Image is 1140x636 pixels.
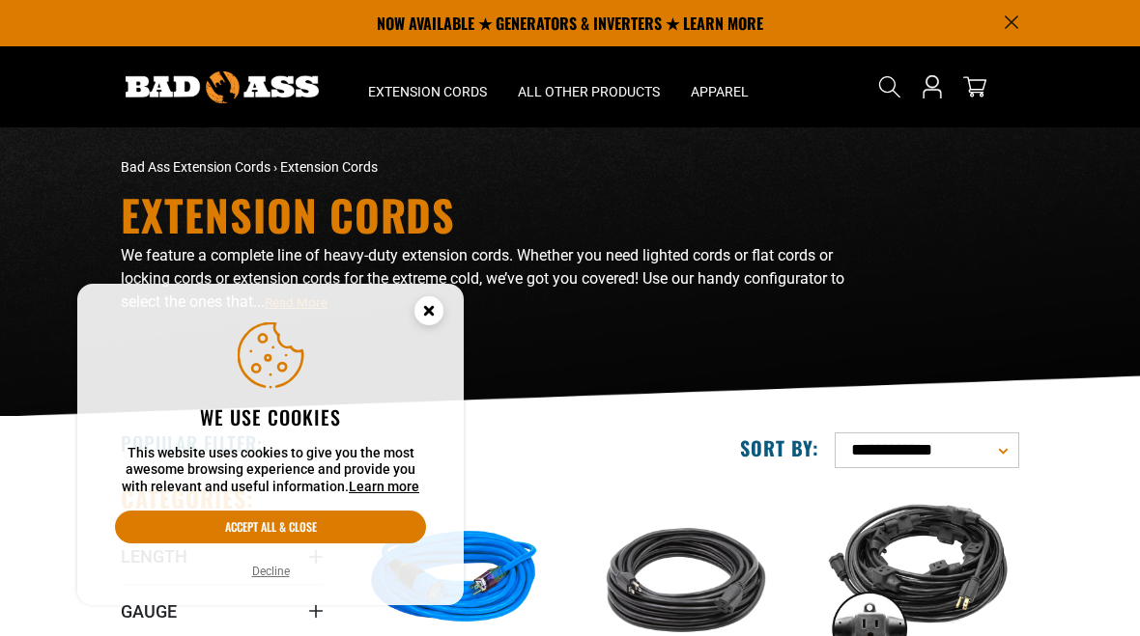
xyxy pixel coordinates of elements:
span: All Other Products [518,83,660,100]
a: Bad Ass Extension Cords [121,159,271,175]
span: Apparel [691,83,749,100]
p: We feature a complete line of heavy-duty extension cords. Whether you need lighted cords or flat ... [121,244,865,314]
span: › [273,159,277,175]
summary: Apparel [675,46,764,127]
span: Gauge [121,600,177,622]
summary: Extension Cords [353,46,502,127]
button: Accept all & close [115,511,426,543]
h1: Extension Cords [121,194,865,236]
nav: breadcrumbs [121,157,710,178]
a: Learn more [349,479,419,494]
h2: We use cookies [115,404,426,429]
aside: Cookie Consent [77,284,464,606]
button: Decline [246,562,296,581]
span: Extension Cords [368,83,487,100]
span: Extension Cords [280,159,378,175]
label: Sort by: [740,435,819,460]
img: Bad Ass Extension Cords [126,71,319,103]
summary: All Other Products [502,46,675,127]
summary: Search [874,71,905,102]
p: This website uses cookies to give you the most awesome browsing experience and provide you with r... [115,445,426,496]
